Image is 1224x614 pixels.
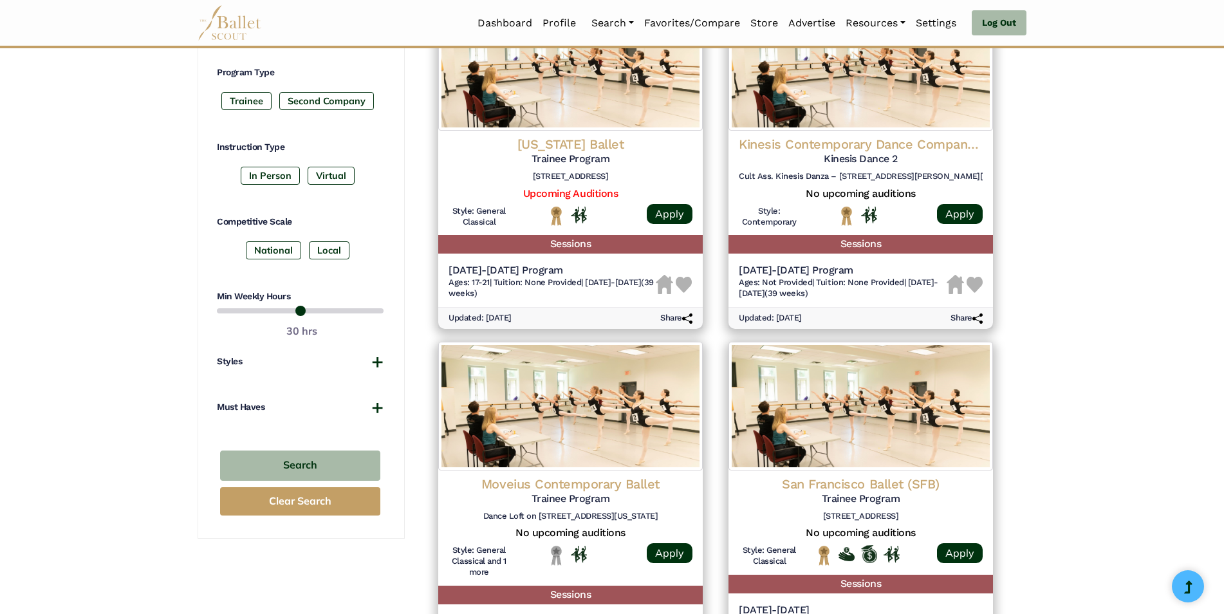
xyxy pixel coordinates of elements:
label: Local [309,241,349,259]
h5: Trainee Program [449,492,692,506]
h6: Style: General Classical [449,206,510,228]
img: National [548,206,564,226]
h6: Updated: [DATE] [449,313,512,324]
a: Dashboard [472,10,537,37]
a: Log Out [972,10,1026,36]
label: Virtual [308,167,355,185]
h6: | | [449,277,656,299]
h6: Style: General Classical [739,545,800,567]
span: [DATE]-[DATE] (39 weeks) [739,277,938,298]
span: [DATE]-[DATE] (39 weeks) [449,277,654,298]
a: Favorites/Compare [639,10,745,37]
a: Search [586,10,639,37]
img: In Person [861,207,877,223]
a: Store [745,10,783,37]
a: Upcoming Auditions [523,187,618,200]
img: Offers Scholarship [861,545,877,563]
h4: [US_STATE] Ballet [449,136,692,153]
h5: No upcoming auditions [449,526,692,540]
a: Apply [937,543,983,563]
h4: San Francisco Ballet (SFB) [739,476,983,492]
h4: Kinesis Contemporary Dance Company (KCDC) [739,136,983,153]
img: Heart [676,277,692,293]
h5: [DATE]-[DATE] Program [739,264,947,277]
h6: [STREET_ADDRESS] [449,171,692,182]
h6: Share [660,313,692,324]
h5: Trainee Program [449,153,692,166]
h6: [STREET_ADDRESS] [739,511,983,522]
h4: Program Type [217,66,384,79]
button: Styles [217,355,384,368]
button: Clear Search [220,487,380,516]
h6: Updated: [DATE] [739,313,802,324]
h5: No upcoming auditions [739,187,983,201]
span: Tuition: None Provided [494,277,581,287]
a: Settings [911,10,961,37]
span: Ages: Not Provided [739,277,812,287]
label: In Person [241,167,300,185]
span: Tuition: None Provided [816,277,904,287]
label: Second Company [279,92,374,110]
a: Advertise [783,10,840,37]
img: Logo [728,342,993,470]
img: Offers Financial Aid [839,547,855,561]
img: Heart [967,277,983,293]
h5: Kinesis Dance 2 [739,153,983,166]
label: National [246,241,301,259]
button: Search [220,451,380,481]
a: Resources [840,10,911,37]
h5: [DATE]-[DATE] Program [449,264,656,277]
h6: | | [739,277,947,299]
output: 30 hrs [286,323,317,340]
h5: Sessions [728,575,993,593]
img: Housing Unavailable [947,275,964,294]
h5: No upcoming auditions [739,526,983,540]
a: Apply [647,204,692,224]
a: Apply [647,543,692,563]
img: Housing Unavailable [656,275,673,294]
h6: Style: Contemporary [739,206,800,228]
h4: Styles [217,355,242,368]
a: Apply [937,204,983,224]
h4: Competitive Scale [217,216,384,228]
img: In Person [884,546,900,563]
img: Logo [438,342,703,470]
h5: Trainee Program [739,492,983,506]
img: Logo [728,2,993,131]
h4: Moveius Contemporary Ballet [449,476,692,492]
h4: Instruction Type [217,141,384,154]
h5: Sessions [438,235,703,254]
h6: Style: General Classical and 1 more [449,545,510,578]
a: Profile [537,10,581,37]
h5: Sessions [438,586,703,604]
h6: Cult Ass. Kinesis Danza – [STREET_ADDRESS][PERSON_NAME][PERSON_NAME] [739,171,983,182]
h6: Dance Loft on [STREET_ADDRESS][US_STATE] [449,511,692,522]
button: Must Haves [217,401,384,414]
h6: Share [950,313,983,324]
h4: Must Haves [217,401,264,414]
img: National [839,206,855,226]
span: Ages: 17-21 [449,277,490,287]
h5: Sessions [728,235,993,254]
img: In Person [571,207,587,223]
h4: Min Weekly Hours [217,290,384,303]
label: Trainee [221,92,272,110]
img: National [816,545,832,565]
img: Local [548,545,564,565]
img: In Person [571,546,587,563]
img: Logo [438,2,703,131]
